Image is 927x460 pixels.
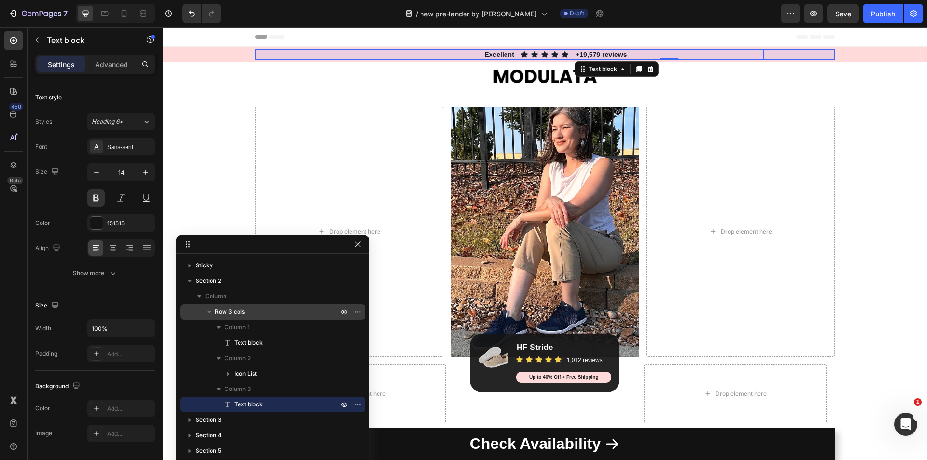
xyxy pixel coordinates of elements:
[87,113,155,130] button: Heading 6*
[9,103,23,111] div: 450
[167,201,218,209] div: Drop element here
[107,350,153,359] div: Add...
[35,142,47,151] div: Font
[196,431,222,440] span: Section 4
[35,93,62,102] div: Text style
[163,27,927,460] iframe: Design area
[107,143,153,152] div: Sans-serif
[413,23,600,32] p: +19,579 reviews
[315,314,347,347] img: gempages_579895121550508804-4b0fb186-f223-4ba1-b568-edad97195777.webp
[353,314,449,327] h2: HF Stride
[420,9,537,19] span: new pre-lander by [PERSON_NAME]
[558,201,609,209] div: Drop element here
[48,59,75,70] p: Settings
[172,363,223,371] div: Drop element here
[35,404,50,413] div: Color
[553,363,604,371] div: Drop element here
[88,320,154,337] input: Auto
[827,4,859,23] button: Save
[215,307,245,317] span: Row 3 cols
[4,4,72,23] button: 7
[288,80,476,330] img: gempages_579895121550508804-6dfb831f-906b-4447-bfd8-74b7d315d512.jpg
[325,35,439,64] img: gempages_579895121550508804-fcdddacc-ce80-4ac2-915f-634293c40829.jpg
[107,404,153,413] div: Add...
[234,400,263,409] span: Text block
[35,324,51,333] div: Width
[35,429,52,438] div: Image
[416,9,418,19] span: /
[95,59,128,70] p: Advanced
[92,117,123,126] span: Heading 6*
[182,4,221,23] div: Undo/Redo
[863,4,903,23] button: Publish
[165,23,351,32] p: Excellent
[73,268,118,278] div: Show more
[196,276,221,286] span: Section 2
[225,353,251,363] span: Column 2
[35,117,52,126] div: Styles
[307,408,438,425] strong: Check Availability
[570,9,584,18] span: Draft
[35,166,61,179] div: Size
[894,413,917,436] iframe: Intercom live chat
[196,415,222,425] span: Section 3
[47,34,129,46] p: Text block
[225,384,251,394] span: Column 3
[35,380,82,393] div: Background
[35,349,57,358] div: Padding
[35,219,50,227] div: Color
[196,446,221,456] span: Section 5
[914,398,922,406] span: 1
[357,346,445,354] h2: Up to 40% Off + Free Shipping
[35,299,61,312] div: Size
[234,369,257,378] span: Icon List
[7,177,23,184] div: Beta
[234,338,263,348] span: Text block
[107,430,153,438] div: Add...
[403,329,449,338] h2: 1,012 reviews
[63,8,68,19] p: 7
[35,265,155,282] button: Show more
[871,9,895,19] div: Publish
[196,261,213,270] span: Sticky
[835,10,851,18] span: Save
[205,292,226,301] span: Column
[424,38,456,46] div: Text block
[35,242,62,255] div: Align
[107,219,153,228] div: 151515
[225,322,250,332] span: Column 1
